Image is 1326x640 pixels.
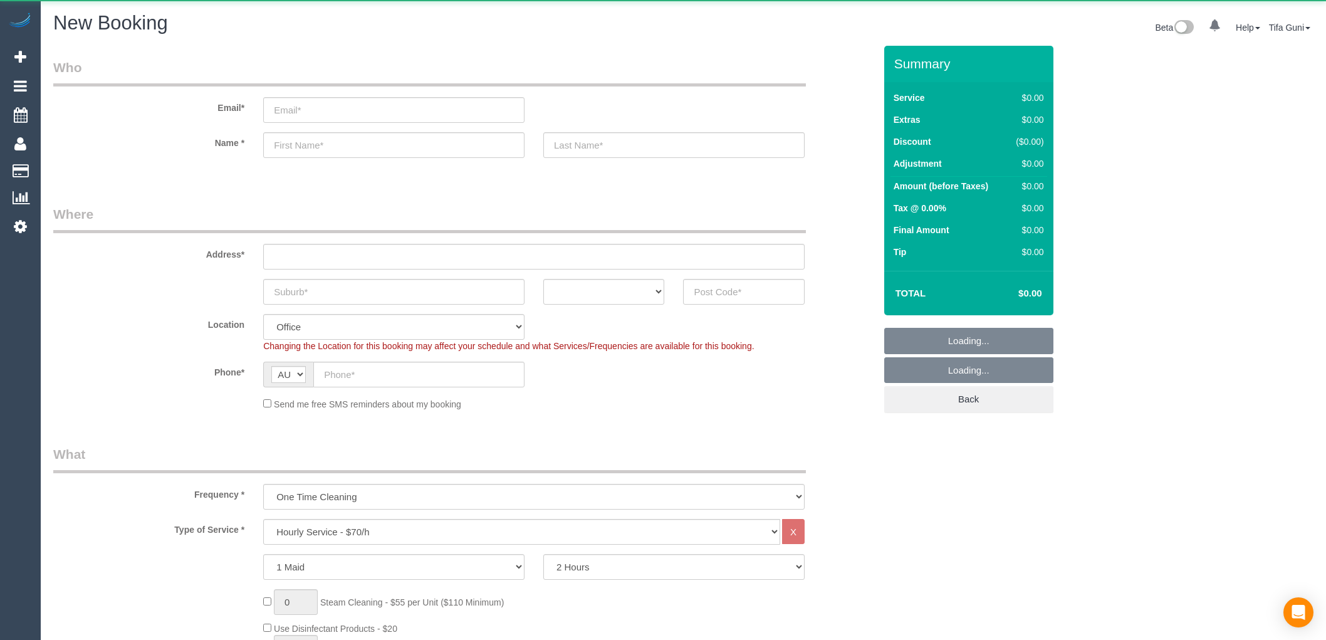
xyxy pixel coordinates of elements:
span: Send me free SMS reminders about my booking [274,399,461,409]
label: Email* [44,97,254,114]
label: Amount (before Taxes) [894,180,988,192]
input: Post Code* [683,279,804,305]
span: New Booking [53,12,168,34]
label: Location [44,314,254,331]
label: Name * [44,132,254,149]
div: $0.00 [1011,180,1044,192]
strong: Total [895,288,926,298]
input: Suburb* [263,279,525,305]
div: $0.00 [1011,113,1044,126]
legend: Where [53,205,806,233]
label: Discount [894,135,931,148]
input: Last Name* [543,132,805,158]
h3: Summary [894,56,1047,71]
legend: What [53,445,806,473]
div: $0.00 [1011,202,1044,214]
a: Back [884,386,1053,412]
label: Tip [894,246,907,258]
h4: $0.00 [981,288,1041,299]
img: Automaid Logo [8,13,33,30]
a: Tifa Guni [1269,23,1310,33]
label: Address* [44,244,254,261]
div: $0.00 [1011,246,1044,258]
div: $0.00 [1011,157,1044,170]
span: Changing the Location for this booking may affect your schedule and what Services/Frequencies are... [263,341,754,351]
a: Help [1236,23,1260,33]
label: Final Amount [894,224,949,236]
img: New interface [1173,20,1194,36]
div: $0.00 [1011,92,1044,104]
label: Service [894,92,925,104]
input: Phone* [313,362,525,387]
input: Email* [263,97,525,123]
legend: Who [53,58,806,87]
span: Use Disinfectant Products - $20 [274,624,397,634]
label: Extras [894,113,921,126]
label: Phone* [44,362,254,379]
span: Steam Cleaning - $55 per Unit ($110 Minimum) [320,597,504,607]
div: ($0.00) [1011,135,1044,148]
label: Type of Service * [44,519,254,536]
div: $0.00 [1011,224,1044,236]
label: Adjustment [894,157,942,170]
input: First Name* [263,132,525,158]
div: Open Intercom Messenger [1283,597,1313,627]
label: Tax @ 0.00% [894,202,946,214]
label: Frequency * [44,484,254,501]
a: Beta [1155,23,1194,33]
